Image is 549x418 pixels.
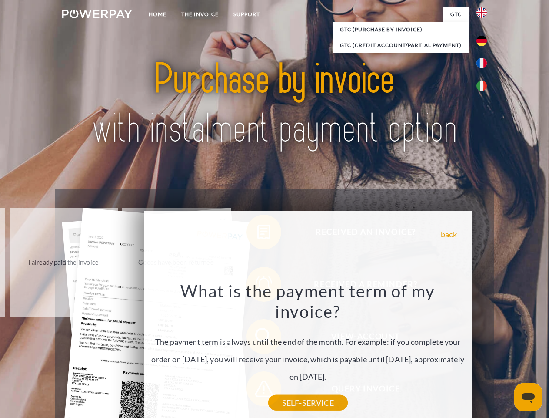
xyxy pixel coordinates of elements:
a: Support [226,7,267,22]
img: title-powerpay_en.svg [83,42,466,167]
iframe: Button to launch messaging window [514,383,542,411]
img: de [476,36,487,46]
a: GTC (Purchase by invoice) [333,22,469,37]
div: The payment term is always until the end of the month. For example: if you complete your order on... [149,280,466,403]
img: fr [476,58,487,68]
h3: What is the payment term of my invoice? [149,280,466,322]
a: THE INVOICE [174,7,226,22]
img: it [476,81,487,91]
img: en [476,7,487,18]
a: SELF-SERVICE [268,395,348,411]
div: Goods have been returned [127,256,225,268]
a: back [441,230,457,238]
a: GTC [443,7,469,22]
a: GTC (Credit account/partial payment) [333,37,469,53]
div: I already paid the invoice [15,256,113,268]
a: Home [141,7,174,22]
img: logo-powerpay-white.svg [62,10,132,18]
